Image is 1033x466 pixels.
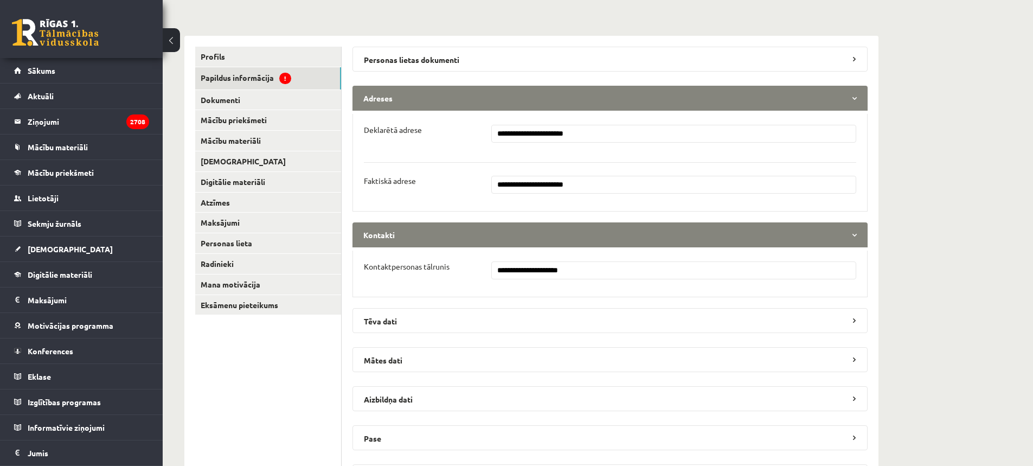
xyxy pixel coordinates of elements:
[28,397,101,407] span: Izglītības programas
[195,110,341,130] a: Mācību priekšmeti
[195,67,341,90] a: Papildus informācija!
[195,275,341,295] a: Mana motivācija
[14,262,149,287] a: Digitālie materiāli
[126,114,149,129] i: 2708
[28,91,54,101] span: Aktuāli
[14,441,149,465] a: Jumis
[364,261,450,271] p: Kontaktpersonas tālrunis
[352,386,868,411] legend: Aizbildņa dati
[28,423,105,432] span: Informatīvie ziņojumi
[195,47,341,67] a: Profils
[195,90,341,110] a: Dokumenti
[14,109,149,134] a: Ziņojumi2708
[352,308,868,333] legend: Tēva dati
[14,58,149,83] a: Sākums
[14,339,149,363] a: Konferences
[14,186,149,210] a: Lietotāji
[28,448,48,458] span: Jumis
[14,237,149,261] a: [DEMOGRAPHIC_DATA]
[14,390,149,414] a: Izglītības programas
[28,109,149,134] legend: Ziņojumi
[352,222,868,247] legend: Kontakti
[28,288,149,312] legend: Maksājumi
[28,244,113,254] span: [DEMOGRAPHIC_DATA]
[195,151,341,171] a: [DEMOGRAPHIC_DATA]
[14,313,149,338] a: Motivācijas programma
[195,213,341,233] a: Maksājumi
[279,73,291,84] span: !
[28,193,59,203] span: Lietotāji
[14,160,149,185] a: Mācību priekšmeti
[195,131,341,151] a: Mācību materiāli
[28,321,113,330] span: Motivācijas programma
[28,270,92,279] span: Digitālie materiāli
[28,142,88,152] span: Mācību materiāli
[28,219,81,228] span: Sekmju žurnāls
[352,86,868,111] legend: Adreses
[14,288,149,312] a: Maksājumi
[14,364,149,389] a: Eklase
[195,254,341,274] a: Radinieki
[195,172,341,192] a: Digitālie materiāli
[352,347,868,372] legend: Mātes dati
[14,415,149,440] a: Informatīvie ziņojumi
[364,176,416,186] p: Faktiskā adrese
[28,372,51,381] span: Eklase
[195,295,341,315] a: Eksāmenu pieteikums
[28,66,55,75] span: Sākums
[28,168,94,177] span: Mācību priekšmeti
[195,193,341,213] a: Atzīmes
[352,47,868,72] legend: Personas lietas dokumenti
[12,19,99,46] a: Rīgas 1. Tālmācības vidusskola
[352,425,868,450] legend: Pase
[14,211,149,236] a: Sekmju žurnāls
[14,135,149,159] a: Mācību materiāli
[14,84,149,108] a: Aktuāli
[364,125,422,135] p: Deklarētā adrese
[195,233,341,253] a: Personas lieta
[28,346,73,356] span: Konferences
